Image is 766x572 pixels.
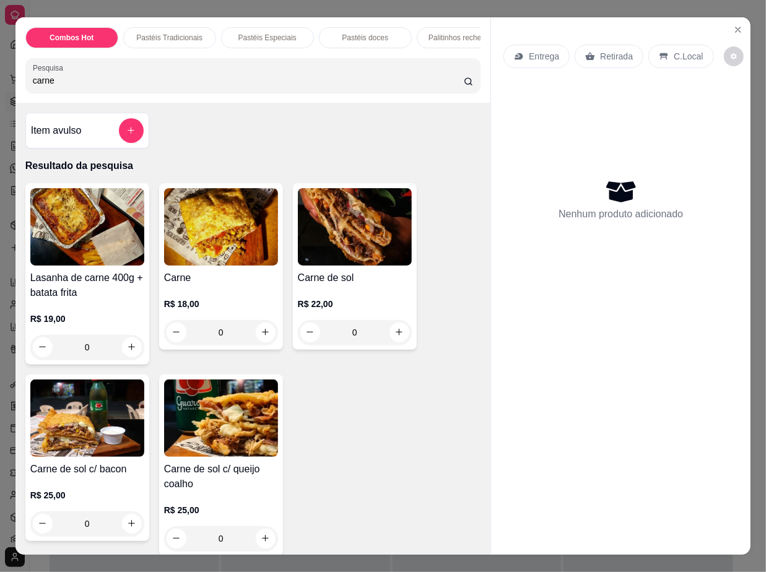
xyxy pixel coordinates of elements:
button: decrease-product-quantity [33,337,53,357]
p: R$ 22,00 [298,298,412,310]
p: Pastéis Especiais [238,33,297,43]
p: Combos Hot [50,33,94,43]
button: increase-product-quantity [122,337,142,357]
img: product-image [164,379,278,457]
p: Resultado da pesquisa [25,158,481,173]
p: Nenhum produto adicionado [559,207,683,222]
label: Pesquisa [33,63,67,73]
img: product-image [164,188,278,266]
h4: Lasanha de carne 400g + batata frita [30,271,144,300]
input: Pesquisa [33,74,464,87]
p: Pastéis Tradicionais [136,33,202,43]
button: add-separate-item [119,118,144,143]
p: Pastéis doces [342,33,388,43]
img: product-image [30,379,144,457]
img: product-image [30,188,144,266]
p: Entrega [529,50,559,63]
p: R$ 19,00 [30,313,144,325]
img: product-image [298,188,412,266]
p: C.Local [674,50,703,63]
h4: Carne de sol [298,271,412,285]
h4: Item avulso [31,123,82,138]
h4: Carne de sol c/ bacon [30,462,144,477]
button: decrease-product-quantity [724,46,744,66]
p: R$ 25,00 [30,489,144,501]
p: R$ 25,00 [164,504,278,516]
p: R$ 18,00 [164,298,278,310]
h4: Carne [164,271,278,285]
h4: Carne de sol c/ queijo coalho [164,462,278,492]
p: Retirada [600,50,633,63]
button: Close [728,20,748,40]
p: Palitinhos recheados [429,33,497,43]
